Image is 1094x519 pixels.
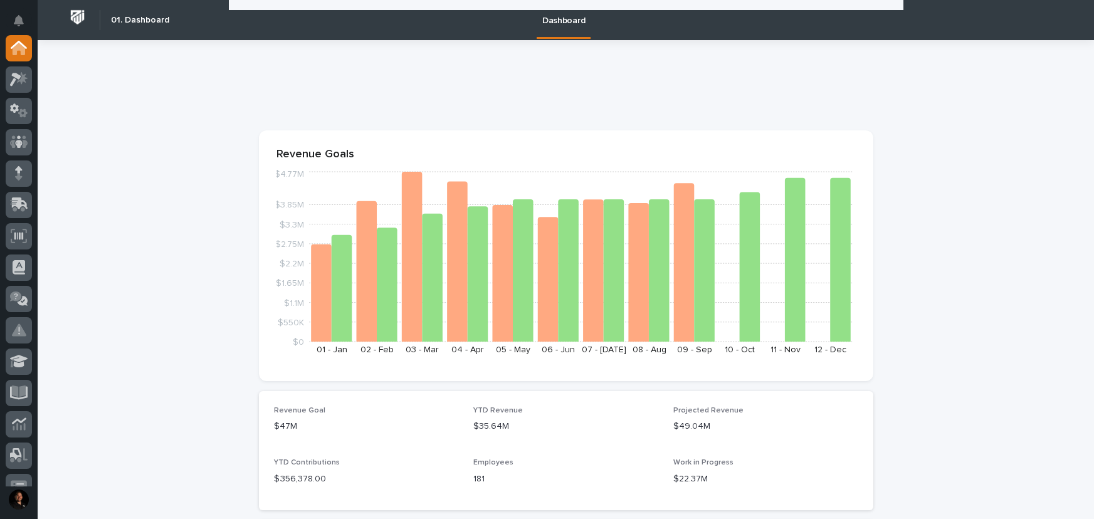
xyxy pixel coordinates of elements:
tspan: $3.85M [275,201,304,210]
img: Workspace Logo [66,6,89,29]
text: 10 - Oct [725,345,755,354]
text: 11 - Nov [770,345,800,354]
text: 07 - [DATE] [581,345,626,354]
text: 12 - Dec [814,345,846,354]
tspan: $1.1M [284,299,304,308]
button: Notifications [6,8,32,34]
text: 03 - Mar [406,345,439,354]
tspan: $0 [293,338,304,347]
p: $49.04M [673,420,858,433]
p: $22.37M [673,473,858,486]
tspan: $2.75M [275,240,304,249]
span: Work in Progress [673,459,734,466]
span: Projected Revenue [673,407,744,414]
span: Employees [473,459,513,466]
span: Revenue Goal [274,407,325,414]
text: 08 - Aug [632,345,666,354]
text: 09 - Sep [676,345,712,354]
button: users-avatar [6,486,32,513]
tspan: $550K [278,318,304,327]
p: Revenue Goals [276,148,856,162]
text: 02 - Feb [360,345,394,354]
tspan: $3.3M [280,221,304,229]
p: $35.64M [473,420,658,433]
text: 05 - May [496,345,530,354]
p: $47M [274,420,459,433]
text: 06 - Jun [542,345,575,354]
span: YTD Revenue [473,407,523,414]
p: 181 [473,473,658,486]
div: Notifications [16,15,32,35]
h2: 01. Dashboard [111,15,169,26]
tspan: $4.77M [275,170,304,179]
span: YTD Contributions [274,459,340,466]
tspan: $2.2M [280,259,304,268]
p: $ 356,378.00 [274,473,459,486]
text: 04 - Apr [451,345,484,354]
tspan: $1.65M [276,280,304,288]
text: 01 - Jan [316,345,347,354]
